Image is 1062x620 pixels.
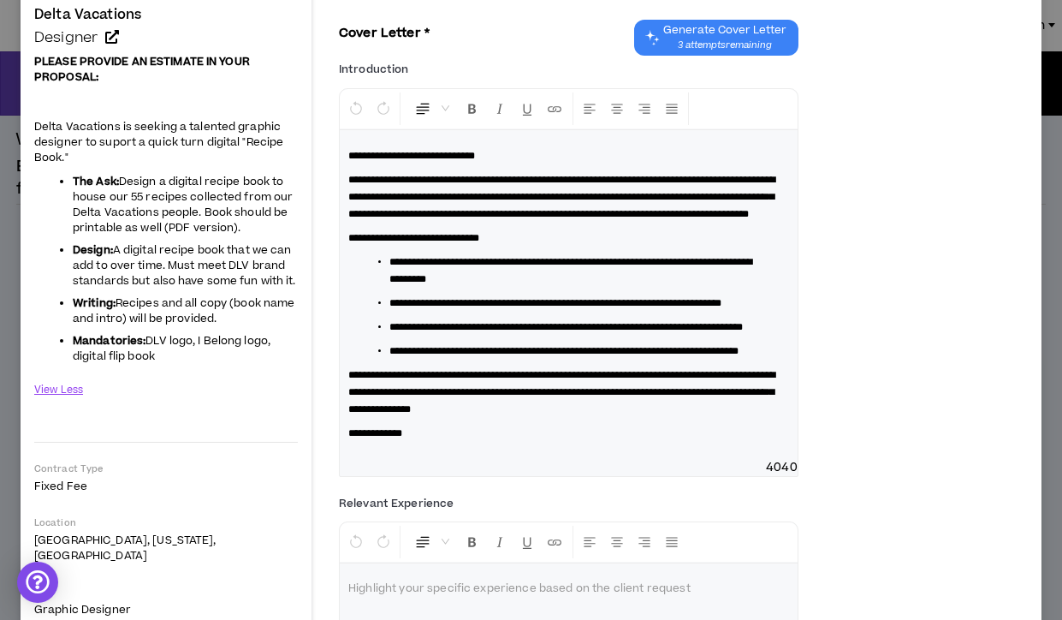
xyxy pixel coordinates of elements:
[634,20,798,56] button: Chat GPT Cover Letter
[487,92,513,125] button: Format Italics
[371,526,396,558] button: Redo
[73,242,113,258] strong: Design:
[339,56,408,83] label: Introduction
[659,92,685,125] button: Justify Align
[34,586,298,599] p: Role
[34,479,298,494] p: Fixed Fee
[73,295,294,326] span: Recipes and all copy (book name and intro) will be provided.
[34,462,298,475] p: Contract Type
[34,375,83,405] button: View Less
[577,92,602,125] button: Left Align
[659,526,685,558] button: Justify Align
[663,23,786,37] span: Generate Cover Letter
[73,295,116,311] strong: Writing:
[487,526,513,558] button: Format Italics
[34,7,141,22] h4: Delta Vacations
[604,92,630,125] button: Center Align
[766,459,798,476] span: 4040
[460,92,485,125] button: Format Bold
[343,92,369,125] button: Undo
[542,526,567,558] button: Insert Link
[73,333,270,364] span: DLV logo, I Belong logo, digital flip book
[632,92,657,125] button: Right Align
[343,526,369,558] button: Undo
[371,92,396,125] button: Redo
[73,242,296,289] span: A digital recipe book that we can add to over time. Must meet DLV brand standards but also have s...
[604,526,630,558] button: Center Align
[73,174,119,189] strong: The Ask:
[514,526,540,558] button: Format Underline
[632,526,657,558] button: Right Align
[34,516,298,529] p: Location
[34,533,298,563] p: [GEOGRAPHIC_DATA], [US_STATE], [GEOGRAPHIC_DATA]
[17,562,58,603] div: Open Intercom Messenger
[34,29,298,46] a: Designer
[514,92,540,125] button: Format Underline
[34,602,131,617] span: Graphic Designer
[339,490,454,517] label: Relevant Experience
[34,54,250,85] strong: PLEASE PROVIDE AN ESTIMATE IN YOUR PROPOSAL:
[34,119,283,165] span: Delta Vacations is seeking a talented graphic designer to suport a quick turn digital "Recipe Book."
[663,39,786,52] span: 3 attempts remaining
[34,27,98,48] span: Designer
[73,333,145,349] strong: Mandatories:
[542,92,567,125] button: Insert Link
[73,174,293,235] span: Design a digital recipe book to house our 55 recipes collected from our Delta Vacations people. B...
[577,526,602,558] button: Left Align
[460,526,485,558] button: Format Bold
[339,27,430,41] h3: Cover Letter *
